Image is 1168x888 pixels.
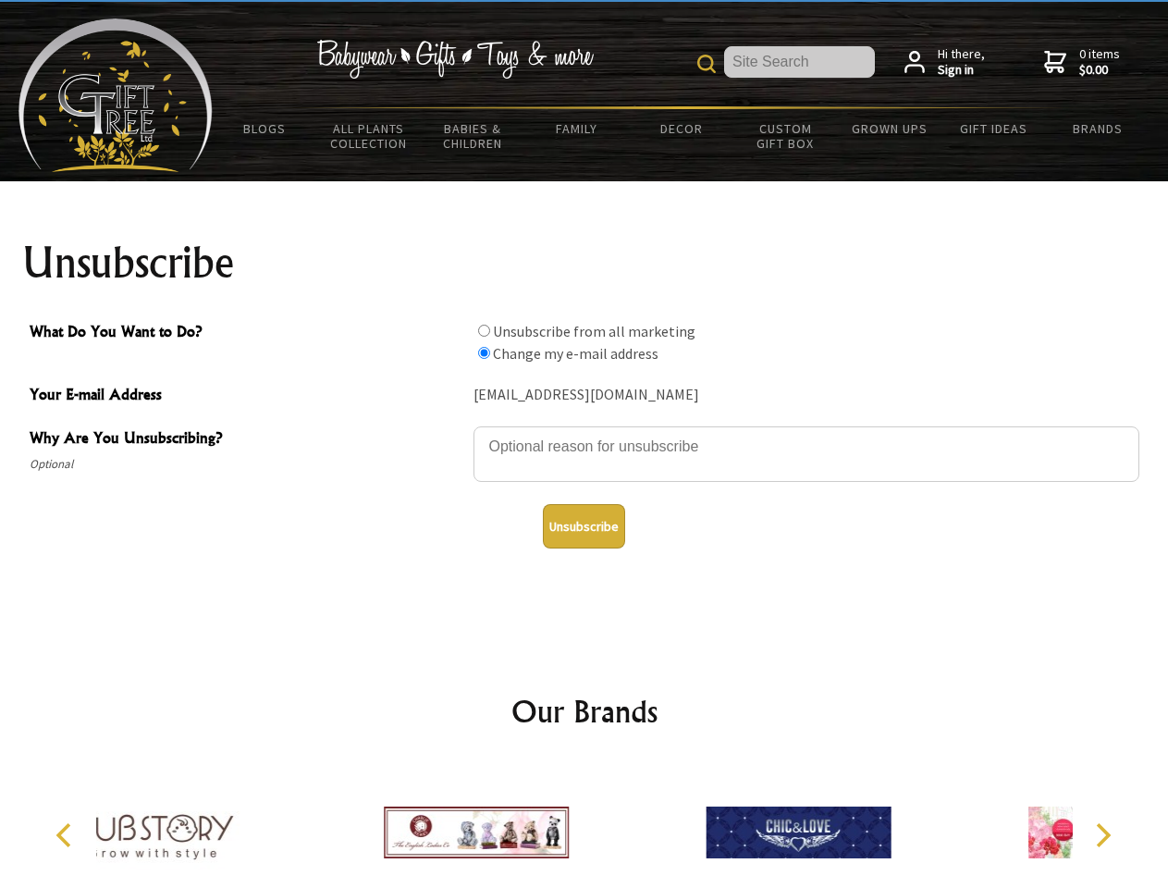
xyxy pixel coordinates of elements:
a: Grown Ups [837,109,941,148]
span: Hi there, [938,46,985,79]
strong: $0.00 [1079,62,1120,79]
input: Site Search [724,46,875,78]
img: Babywear - Gifts - Toys & more [316,40,594,79]
a: Custom Gift Box [733,109,838,163]
span: 0 items [1079,45,1120,79]
div: [EMAIL_ADDRESS][DOMAIN_NAME] [473,381,1139,410]
span: What Do You Want to Do? [30,320,464,347]
span: Why Are You Unsubscribing? [30,426,464,453]
a: Hi there,Sign in [904,46,985,79]
a: Brands [1046,109,1150,148]
a: All Plants Collection [317,109,422,163]
h1: Unsubscribe [22,240,1147,285]
button: Next [1082,815,1123,856]
input: What Do You Want to Do? [478,347,490,359]
label: Unsubscribe from all marketing [493,322,695,340]
a: Decor [629,109,733,148]
button: Unsubscribe [543,504,625,549]
a: Family [525,109,630,148]
img: Babyware - Gifts - Toys and more... [18,18,213,172]
h2: Our Brands [37,689,1132,734]
span: Optional [30,453,464,475]
textarea: Why Are You Unsubscribing? [473,426,1139,482]
button: Previous [46,815,87,856]
strong: Sign in [938,62,985,79]
a: BLOGS [213,109,317,148]
label: Change my e-mail address [493,344,658,363]
a: Gift Ideas [941,109,1046,148]
span: Your E-mail Address [30,383,464,410]
input: What Do You Want to Do? [478,325,490,337]
a: Babies & Children [421,109,525,163]
img: product search [697,55,716,73]
a: 0 items$0.00 [1044,46,1120,79]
